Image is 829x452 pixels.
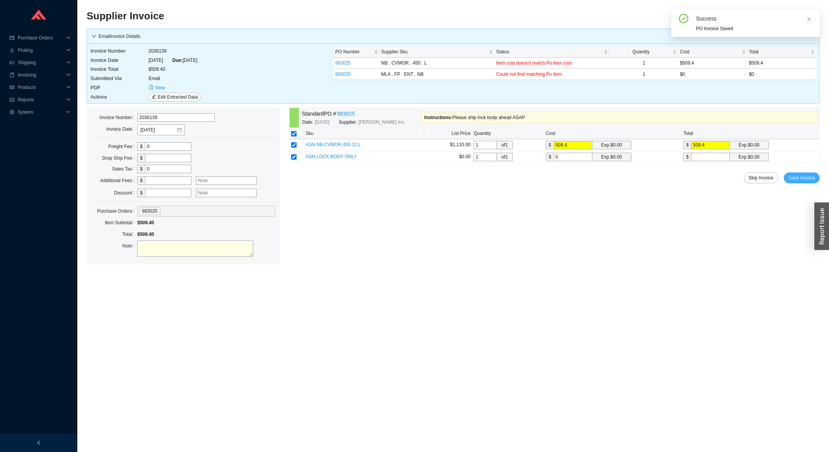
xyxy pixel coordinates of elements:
[90,74,148,83] td: Submitted Via
[747,69,816,80] td: $0
[87,9,636,23] h2: Supplier Invoice
[102,153,137,164] label: Drop Ship Fee
[744,172,778,183] button: Skip Invoice
[747,58,816,69] td: $509.4
[497,141,512,149] span: of 1
[696,25,814,32] div: PO Invoice Saved
[496,59,608,67] div: Item cost doesn't match Po item cost
[9,36,15,40] span: credit-card
[137,154,145,162] div: $
[546,141,554,149] div: $
[496,48,602,56] span: Status
[426,153,471,160] div: $0.00
[100,112,137,123] label: Invoice Number
[334,46,380,58] th: PO Number sortable
[90,83,148,92] td: PDF
[680,48,740,56] span: Cost
[678,46,747,58] th: Cost sortable
[97,206,137,217] label: Purchase Orders
[424,115,452,120] span: Instructions :
[122,229,137,240] label: Total
[148,46,201,56] td: 2036139
[112,164,137,174] label: Sales Tax
[90,56,148,65] td: Invoice Date
[9,110,15,114] span: setting
[788,174,815,182] span: Save Invoice
[683,153,691,161] div: $
[358,118,405,126] span: [PERSON_NAME] Inc.
[90,46,148,56] td: Invoice Number
[9,73,15,77] span: book
[305,142,361,147] span: ASN NB.CVMOR.450.12.L
[137,165,145,173] div: $
[380,46,495,58] th: Supplier Sku sortable
[90,65,148,74] td: Invoice Total
[472,128,544,139] th: Quantity
[546,153,554,161] div: $
[495,46,609,58] th: Status sortable
[335,48,372,56] span: PO Number
[137,220,154,225] span: $509.40
[496,70,608,78] div: Could not find matching Po item
[172,58,183,63] span: Due:
[609,58,678,69] td: 1
[137,176,145,185] div: $
[148,56,201,65] td: [DATE] [DATE]
[678,69,747,80] td: $0
[92,34,96,39] span: down
[18,44,64,56] span: Picking
[807,17,811,22] span: close
[196,176,257,185] input: Note
[196,189,257,197] input: Note
[149,85,154,90] span: file-pdf
[749,174,774,182] span: Skip Invoice
[380,69,495,80] td: MLA . FP . ENT . NB
[424,128,472,139] th: List Price
[497,153,512,161] span: of 1
[18,94,64,106] span: Reports
[137,232,154,237] span: $509.40
[682,128,819,139] th: Total
[137,142,145,151] div: $
[601,153,622,161] div: Exp. $0.00
[335,72,351,77] a: 983025
[18,81,64,94] span: Products
[305,154,357,159] span: ASN LOCK BODY ONLY
[784,172,820,183] button: Save Invoice
[609,69,678,80] td: 1
[9,97,15,102] span: fund
[9,85,15,90] span: read
[611,48,671,56] span: Quantity
[747,46,816,58] th: Total sortable
[106,124,137,135] label: Invoice Date
[155,84,165,92] span: View
[148,65,201,74] td: $509.40
[683,141,691,149] div: $
[114,188,137,198] label: Discount
[544,128,682,139] th: Cost
[679,14,688,25] span: check-circle
[18,106,64,118] span: System
[140,126,176,134] input: 08/18/2025
[609,46,678,58] th: Quantity sortable
[302,109,421,118] div: Standard PO #
[424,114,814,121] div: Please ship lock body ahead ASAP
[152,94,156,100] span: edit
[18,69,64,81] span: Invoicing
[139,207,160,215] span: 983025
[122,240,137,251] label: Note
[302,118,421,126] div: Date: Supplier:
[601,141,622,149] div: Exp. $0.00
[739,153,759,161] div: Exp. $0.00
[158,93,198,101] span: Edit Extracted Data
[108,141,137,152] label: Freight Fee
[335,60,351,66] a: 983025
[18,56,64,69] span: Shipping
[100,175,137,186] label: Additional Fees
[381,48,487,56] span: Supplier Sku
[36,440,41,445] span: left
[90,92,148,102] td: Actions
[315,118,329,126] span: [DATE]
[92,32,815,40] div: Email Invoice Details
[148,74,201,83] td: Email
